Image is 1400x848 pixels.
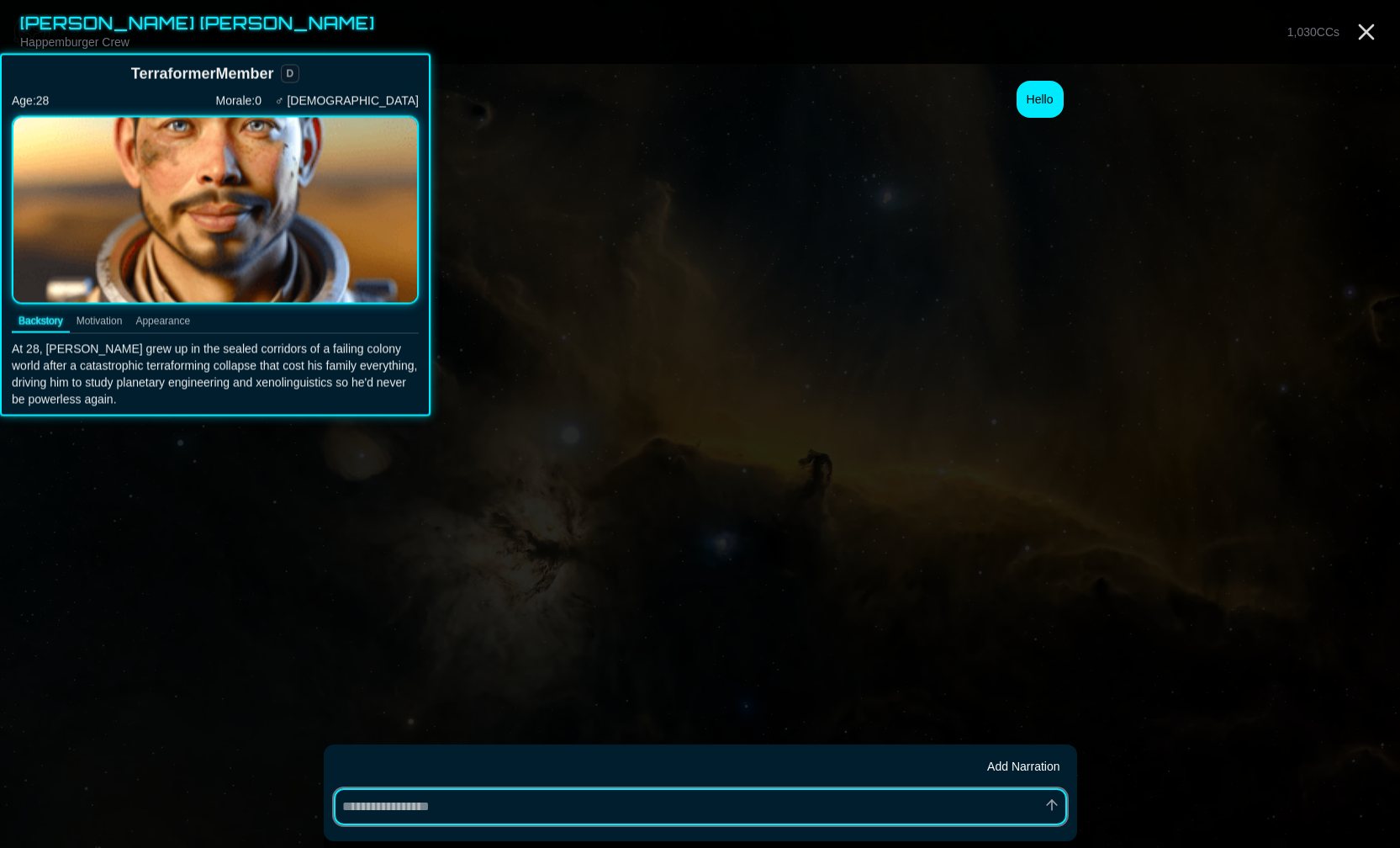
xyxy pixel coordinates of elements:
[216,93,262,109] p: Morale: 0
[70,311,129,333] button: Motivation
[131,62,274,86] h2: Terraformer Member
[20,35,129,49] span: Happemburger Crew
[20,13,375,34] span: [PERSON_NAME] [PERSON_NAME]
[1281,20,1346,44] button: 1,030CCs
[281,65,300,83] span: D
[12,93,49,109] p: Age: 28
[1027,91,1054,108] div: Hello
[1353,19,1380,45] a: Close
[12,311,70,333] button: Backstory
[12,341,419,408] p: At 28, [PERSON_NAME] grew up in the sealed corridors of a failing colony world after a catastroph...
[275,93,419,109] p: ♂ [DEMOGRAPHIC_DATA]
[129,311,197,333] button: Appearance
[1287,25,1339,39] span: 1,030 CCs
[980,755,1066,778] button: Add Narration
[12,116,419,305] img: Victor Quinn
